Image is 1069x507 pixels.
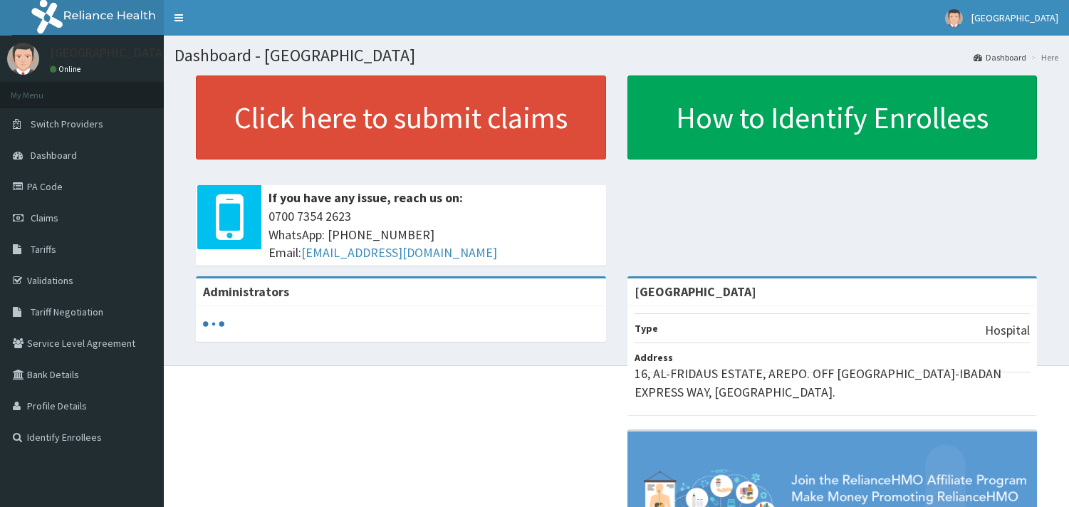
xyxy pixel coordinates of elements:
a: [EMAIL_ADDRESS][DOMAIN_NAME] [301,244,497,261]
svg: audio-loading [203,313,224,335]
span: 0700 7354 2623 WhatsApp: [PHONE_NUMBER] Email: [268,207,599,262]
p: 16, AL-FRIDAUS ESTATE, AREPO. OFF [GEOGRAPHIC_DATA]-IBADAN EXPRESS WAY, [GEOGRAPHIC_DATA]. [635,365,1031,401]
li: Here [1028,51,1058,63]
span: [GEOGRAPHIC_DATA] [971,11,1058,24]
b: If you have any issue, reach us on: [268,189,463,206]
span: Claims [31,211,58,224]
strong: [GEOGRAPHIC_DATA] [635,283,756,300]
a: Dashboard [974,51,1026,63]
h1: Dashboard - [GEOGRAPHIC_DATA] [174,46,1058,65]
p: Hospital [985,321,1030,340]
b: Type [635,322,658,335]
a: How to Identify Enrollees [627,75,1038,160]
img: User Image [7,43,39,75]
span: Switch Providers [31,117,103,130]
span: Tariff Negotiation [31,305,103,318]
span: Dashboard [31,149,77,162]
p: [GEOGRAPHIC_DATA] [50,46,167,59]
img: User Image [945,9,963,27]
span: Tariffs [31,243,56,256]
a: Online [50,64,84,74]
a: Click here to submit claims [196,75,606,160]
b: Administrators [203,283,289,300]
b: Address [635,351,673,364]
